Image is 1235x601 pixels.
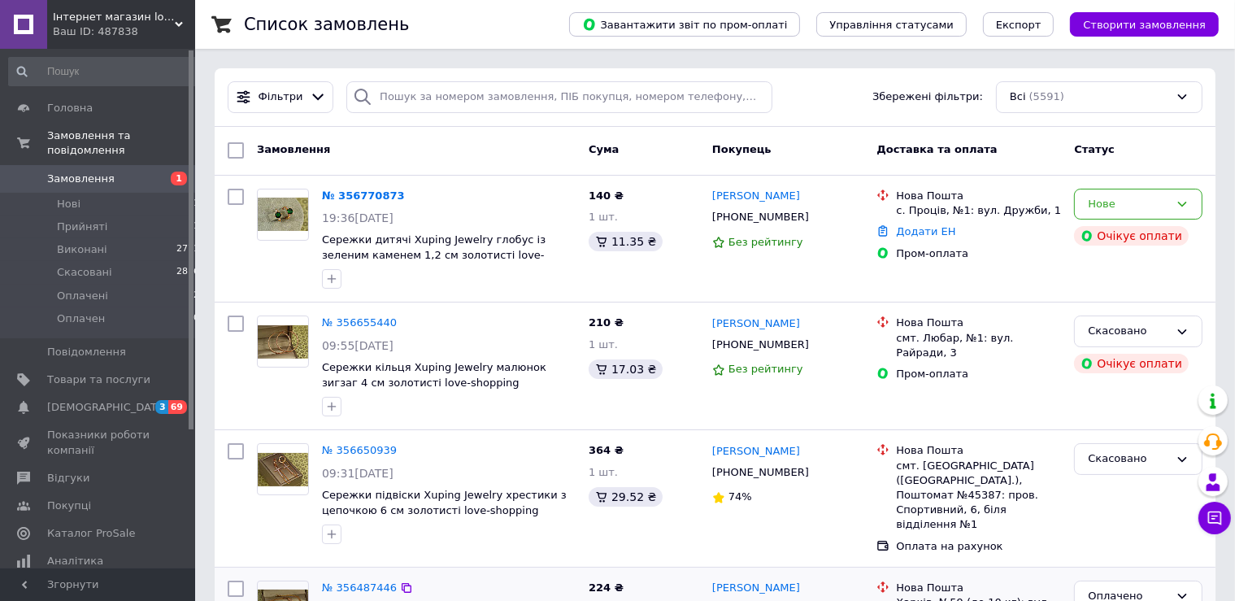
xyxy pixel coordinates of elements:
span: Статус [1074,143,1115,155]
div: [PHONE_NUMBER] [709,334,812,355]
span: 0 [194,311,199,326]
div: 17.03 ₴ [589,359,663,379]
div: Скасовано [1088,323,1169,340]
a: [PERSON_NAME] [712,189,800,204]
a: № 356650939 [322,444,397,456]
span: Доставка та оплата [876,143,997,155]
div: Скасовано [1088,451,1169,468]
span: Інтернет магазин love-shopping [53,10,175,24]
a: № 356770873 [322,189,405,202]
span: 19:36[DATE] [322,211,394,224]
div: Оплата на рахунок [896,539,1061,554]
a: [PERSON_NAME] [712,444,800,459]
div: Очікує оплати [1074,354,1189,373]
input: Пошук [8,57,201,86]
span: Без рейтингу [728,236,803,248]
span: 364 ₴ [589,444,624,456]
span: 74% [728,490,752,503]
span: (5591) [1029,90,1064,102]
div: [PHONE_NUMBER] [709,207,812,228]
a: [PERSON_NAME] [712,581,800,596]
span: Повідомлення [47,345,126,359]
span: Експорт [996,19,1041,31]
span: Завантажити звіт по пром-оплаті [582,17,787,32]
span: Фільтри [259,89,303,105]
span: Аналітика [47,554,103,568]
span: 140 ₴ [589,189,624,202]
div: Пром-оплата [896,367,1061,381]
a: Фото товару [257,189,309,241]
span: 1 [171,172,187,185]
span: 2771 [176,242,199,257]
span: Скасовані [57,265,112,280]
img: Фото товару [258,325,308,359]
span: 1 шт. [589,211,618,223]
a: № 356655440 [322,316,397,329]
span: 1 шт. [589,338,618,351]
input: Пошук за номером замовлення, ПІБ покупця, номером телефону, Email, номером накладної [346,81,772,113]
div: Очікує оплати [1074,226,1189,246]
div: Нове [1088,196,1169,213]
span: 224 ₴ [589,581,624,594]
span: Cума [589,143,619,155]
span: Всі [1010,89,1026,105]
div: смт. Любар, №1: вул. Райради, 3 [896,331,1061,360]
h1: Список замовлень [244,15,409,34]
span: 3 [155,400,168,414]
span: Каталог ProSale [47,526,135,541]
span: 09:55[DATE] [322,339,394,352]
span: 1 [194,197,199,211]
div: Нова Пошта [896,189,1061,203]
a: Додати ЕН [896,225,955,237]
span: 1 шт. [589,466,618,478]
div: [PHONE_NUMBER] [709,462,812,483]
span: Без рейтингу [728,363,803,375]
span: Управління статусами [829,19,954,31]
span: 2816 [176,265,199,280]
div: Нова Пошта [896,316,1061,330]
div: Нова Пошта [896,581,1061,595]
a: Сережки підвіски Xuping Jewelry хрестики з цепочкою 6 см золотисті love-shopping [322,489,567,516]
span: 09:31[DATE] [322,467,394,480]
span: 210 ₴ [589,316,624,329]
span: 2 [194,289,199,303]
span: Товари та послуги [47,372,150,387]
a: Сережки кільця Хuping Jewelry малюнок зигзаг 4 см золотисті love-shopping [322,361,546,389]
span: Показники роботи компанії [47,428,150,457]
span: Нові [57,197,80,211]
div: 29.52 ₴ [589,487,663,507]
a: Створити замовлення [1054,18,1219,30]
button: Чат з покупцем [1198,502,1231,534]
span: Замовлення [257,143,330,155]
button: Завантажити звіт по пром-оплаті [569,12,800,37]
span: Відгуки [47,471,89,486]
button: Управління статусами [816,12,967,37]
span: Збережені фільтри: [872,89,983,105]
button: Створити замовлення [1070,12,1219,37]
img: Фото товару [258,198,308,232]
a: Сережки дитячі Xuping Jewelry глобус із зеленим каменем 1,2 см золотисті love-shopping [322,233,546,276]
div: с. Проців, №1: вул. Дружби, 1 [896,203,1061,218]
span: 69 [168,400,187,414]
span: 1 [194,220,199,234]
span: Покупець [712,143,772,155]
a: Фото товару [257,316,309,368]
span: Виконані [57,242,107,257]
a: № 356487446 [322,581,397,594]
span: Замовлення та повідомлення [47,128,195,158]
div: 11.35 ₴ [589,232,663,251]
span: Оплачені [57,289,108,303]
span: Покупці [47,499,91,513]
button: Експорт [983,12,1055,37]
a: Фото товару [257,443,309,495]
span: Створити замовлення [1083,19,1206,31]
span: Замовлення [47,172,115,186]
a: [PERSON_NAME] [712,316,800,332]
span: Прийняті [57,220,107,234]
div: смт. [GEOGRAPHIC_DATA] ([GEOGRAPHIC_DATA].), Поштомат №45387: пров. Спортивний, 6, біля відділенн... [896,459,1061,533]
span: [DEMOGRAPHIC_DATA] [47,400,167,415]
div: Пром-оплата [896,246,1061,261]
